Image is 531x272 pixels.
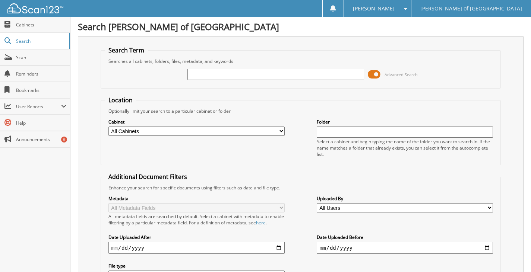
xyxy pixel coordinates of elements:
[108,119,285,125] label: Cabinet
[16,120,66,126] span: Help
[108,195,285,202] label: Metadata
[7,3,63,13] img: scan123-logo-white.svg
[16,103,61,110] span: User Reports
[108,213,285,226] div: All metadata fields are searched by default. Select a cabinet with metadata to enable filtering b...
[317,242,493,254] input: end
[105,108,497,114] div: Optionally limit your search to a particular cabinet or folder
[317,195,493,202] label: Uploaded By
[317,119,493,125] label: Folder
[105,185,497,191] div: Enhance your search for specific documents using filters such as date and file type.
[105,96,136,104] legend: Location
[256,220,266,226] a: here
[108,242,285,254] input: start
[317,138,493,157] div: Select a cabinet and begin typing the name of the folder you want to search in. If the name match...
[353,6,395,11] span: [PERSON_NAME]
[317,234,493,240] label: Date Uploaded Before
[108,263,285,269] label: File type
[16,38,65,44] span: Search
[105,173,191,181] legend: Additional Document Filters
[16,22,66,28] span: Cabinets
[78,20,524,33] h1: Search [PERSON_NAME] of [GEOGRAPHIC_DATA]
[105,58,497,64] div: Searches all cabinets, folders, files, metadata, and keywords
[16,87,66,93] span: Bookmarks
[108,234,285,240] label: Date Uploaded After
[420,6,522,11] span: [PERSON_NAME] of [GEOGRAPHIC_DATA]
[16,71,66,77] span: Reminders
[385,72,418,77] span: Advanced Search
[61,137,67,143] div: 8
[16,136,66,143] span: Announcements
[16,54,66,61] span: Scan
[105,46,148,54] legend: Search Term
